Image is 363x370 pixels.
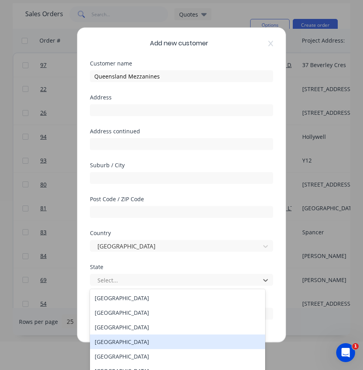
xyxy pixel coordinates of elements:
[90,334,266,349] div: [GEOGRAPHIC_DATA]
[90,320,266,334] div: [GEOGRAPHIC_DATA]
[150,39,208,48] span: Add new customer
[90,349,266,364] div: [GEOGRAPHIC_DATA]
[352,343,359,349] span: 1
[90,230,273,236] div: Country
[90,291,266,305] div: [GEOGRAPHIC_DATA]
[90,61,273,66] div: Customer name
[336,343,355,362] iframe: Intercom live chat
[90,305,266,320] div: [GEOGRAPHIC_DATA]
[90,264,273,270] div: State
[90,163,273,168] div: Suburb / City
[90,129,273,134] div: Address continued
[90,196,273,202] div: Post Code / ZIP Code
[90,95,273,100] div: Address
